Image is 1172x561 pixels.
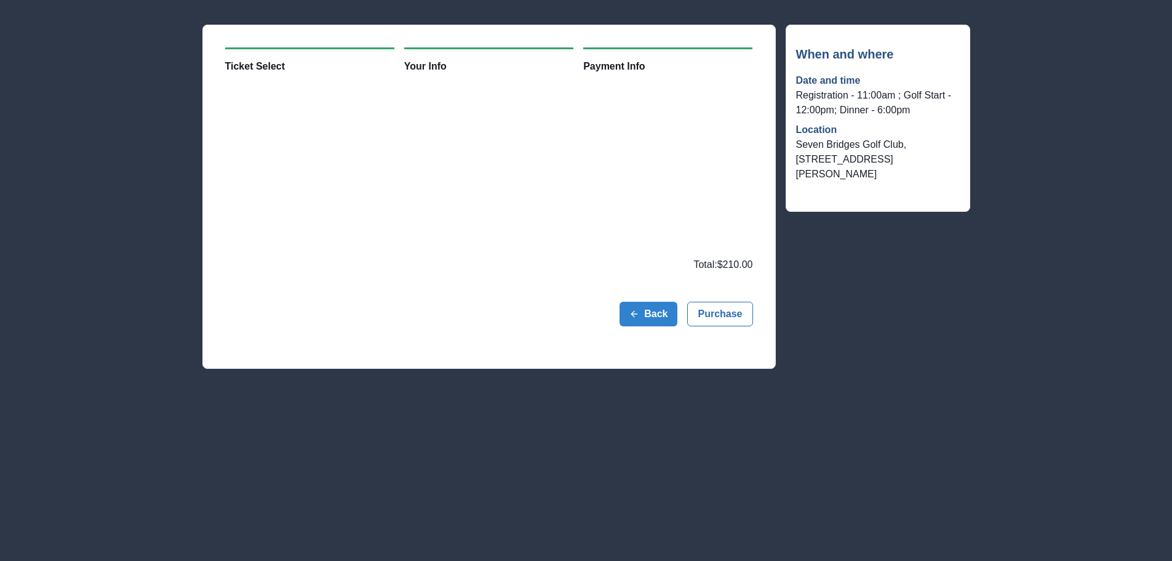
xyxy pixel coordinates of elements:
p: Registration - 11:00am ; Golf Start - 12:00pm; Dinner - 6:00pm [796,88,960,118]
p: Location [796,123,960,137]
p: Seven Bridges Golf Club, [STREET_ADDRESS][PERSON_NAME] [796,137,960,182]
span: Ticket Select [225,59,285,74]
p: Total: $210.00 [693,257,752,272]
button: Purchase [687,302,752,326]
p: When and where [796,45,960,63]
iframe: Secure payment input frame [223,111,755,250]
span: Payment Info [583,59,645,74]
p: Date and time [796,73,960,88]
button: Back [620,302,677,326]
span: Your Info [404,59,447,74]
